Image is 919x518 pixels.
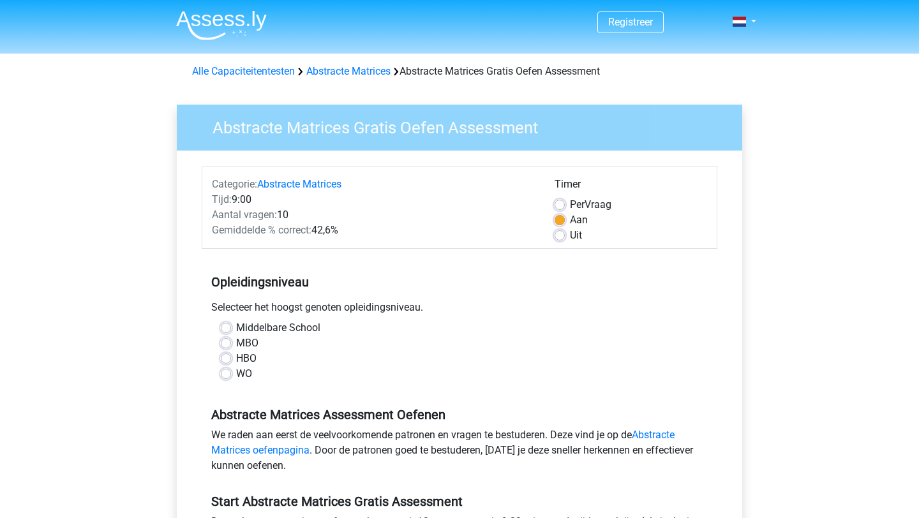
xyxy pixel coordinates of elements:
[570,198,585,211] span: Per
[202,427,717,478] div: We raden aan eerst de veelvoorkomende patronen en vragen te bestuderen. Deze vind je op de . Door...
[202,207,545,223] div: 10
[236,320,320,336] label: Middelbare School
[211,407,708,422] h5: Abstracte Matrices Assessment Oefenen
[236,336,258,351] label: MBO
[212,178,257,190] span: Categorie:
[570,197,611,212] label: Vraag
[202,192,545,207] div: 9:00
[257,178,341,190] a: Abstracte Matrices
[192,65,295,77] a: Alle Capaciteitentesten
[306,65,391,77] a: Abstracte Matrices
[608,16,653,28] a: Registreer
[236,366,252,381] label: WO
[212,209,277,221] span: Aantal vragen:
[570,228,582,243] label: Uit
[202,300,717,320] div: Selecteer het hoogst genoten opleidingsniveau.
[570,212,588,228] label: Aan
[555,177,707,197] div: Timer
[212,193,232,205] span: Tijd:
[211,494,708,509] h5: Start Abstracte Matrices Gratis Assessment
[176,10,267,40] img: Assessly
[197,113,733,138] h3: Abstracte Matrices Gratis Oefen Assessment
[212,224,311,236] span: Gemiddelde % correct:
[202,223,545,238] div: 42,6%
[236,351,257,366] label: HBO
[211,269,708,295] h5: Opleidingsniveau
[187,64,732,79] div: Abstracte Matrices Gratis Oefen Assessment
